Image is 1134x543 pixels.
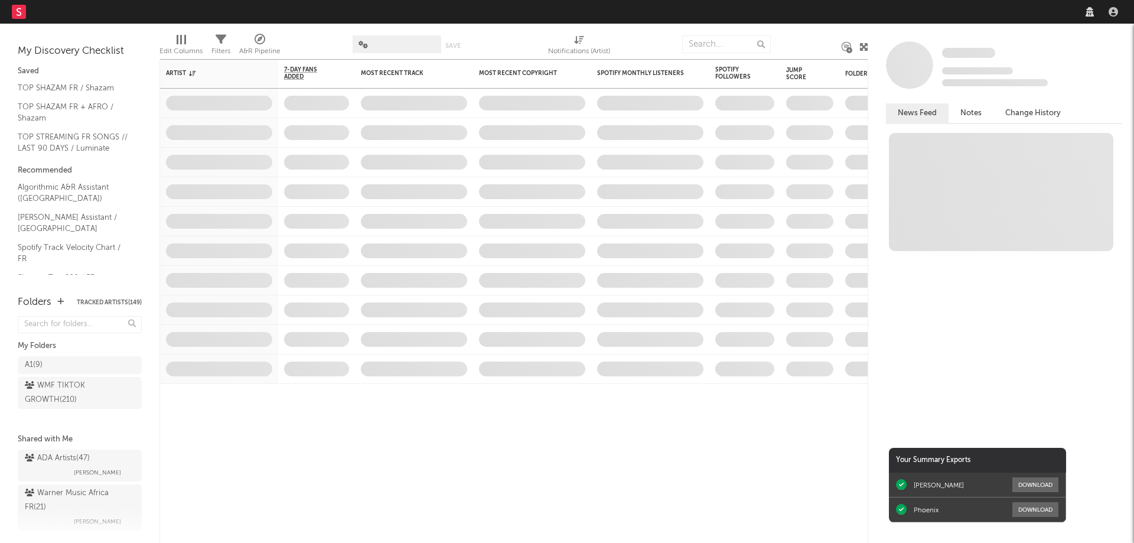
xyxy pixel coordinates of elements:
[18,450,142,482] a: ADA Artists(47)[PERSON_NAME]
[479,70,568,77] div: Most Recent Copyright
[1012,477,1058,492] button: Download
[18,316,142,333] input: Search for folders...
[18,356,142,374] a: A1(9)
[25,358,43,372] div: A1 ( 9 )
[74,515,121,529] span: [PERSON_NAME]
[548,44,610,58] div: Notifications (Artist)
[682,35,771,53] input: Search...
[18,295,51,310] div: Folders
[942,79,1048,86] span: 0 fans last week
[914,481,964,489] div: [PERSON_NAME]
[942,47,995,59] a: Some Artist
[1012,502,1058,517] button: Download
[159,30,203,64] div: Edit Columns
[942,67,1013,74] span: Tracking Since: [DATE]
[18,377,142,409] a: WMF TIKTOK GROWTH(210)
[942,48,995,58] span: Some Artist
[786,67,816,81] div: Jump Score
[25,486,132,515] div: Warner Music Africa FR ( 21 )
[18,271,130,284] a: Shazam Top 200 / FR
[949,103,993,123] button: Notes
[25,379,108,407] div: WMF TIKTOK GROWTH ( 210 )
[445,43,461,49] button: Save
[25,451,90,466] div: ADA Artists ( 47 )
[18,64,142,79] div: Saved
[886,103,949,123] button: News Feed
[166,70,255,77] div: Artist
[18,82,130,95] a: TOP SHAZAM FR / Shazam
[18,485,142,531] a: Warner Music Africa FR(21)[PERSON_NAME]
[159,44,203,58] div: Edit Columns
[18,241,130,265] a: Spotify Track Velocity Chart / FR
[361,70,449,77] div: Most Recent Track
[239,44,281,58] div: A&R Pipeline
[18,164,142,178] div: Recommended
[211,30,230,64] div: Filters
[284,66,331,80] span: 7-Day Fans Added
[548,30,610,64] div: Notifications (Artist)
[18,181,130,205] a: Algorithmic A&R Assistant ([GEOGRAPHIC_DATA])
[239,30,281,64] div: A&R Pipeline
[845,70,934,77] div: Folders
[74,466,121,480] span: [PERSON_NAME]
[18,131,130,155] a: TOP STREAMING FR SONGS // LAST 90 DAYS / Luminate
[18,44,142,58] div: My Discovery Checklist
[18,339,142,353] div: My Folders
[18,211,130,235] a: [PERSON_NAME] Assistant / [GEOGRAPHIC_DATA]
[889,448,1066,473] div: Your Summary Exports
[18,100,130,125] a: TOP SHAZAM FR + AFRO / Shazam
[597,70,686,77] div: Spotify Monthly Listeners
[77,300,142,305] button: Tracked Artists(149)
[914,506,939,514] div: Phoenix
[18,433,142,447] div: Shared with Me
[715,66,757,80] div: Spotify Followers
[993,103,1073,123] button: Change History
[211,44,230,58] div: Filters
